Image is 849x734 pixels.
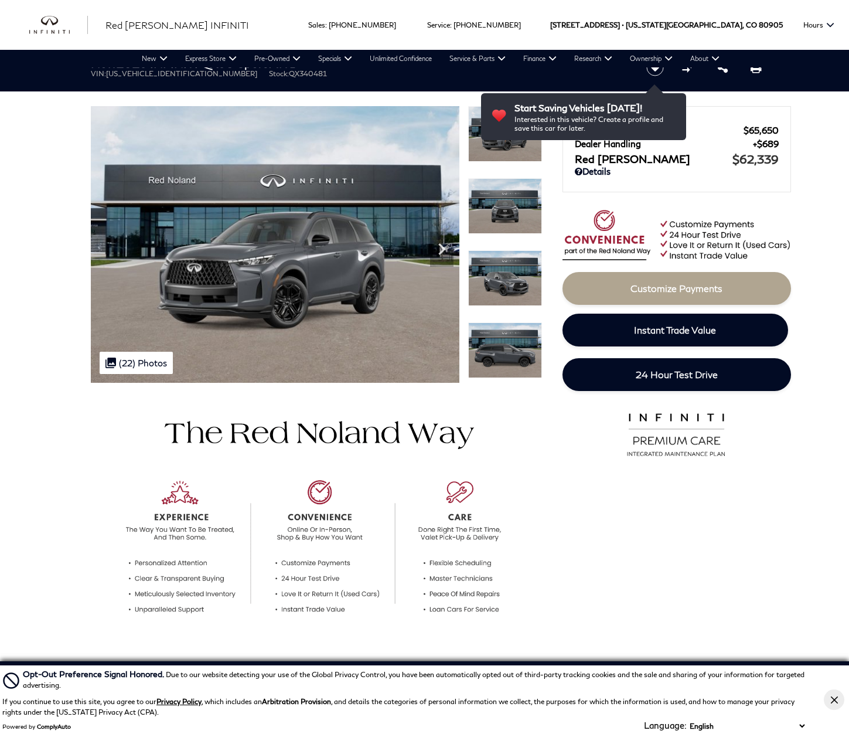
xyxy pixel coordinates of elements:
[514,50,565,67] a: Finance
[29,16,88,35] img: INFINITI
[309,50,361,67] a: Specials
[468,322,542,378] img: New 2026 HARBOR GRAY INFINITI Sport AWD image 4
[744,125,779,135] span: $65,650
[91,69,106,78] span: VIN:
[562,466,791,651] iframe: YouTube video player
[687,721,807,732] select: Language Select
[269,69,289,78] span: Stock:
[450,21,452,29] span: :
[246,50,309,67] a: Pre-Owned
[824,689,844,710] button: Close Button
[575,152,732,165] span: Red [PERSON_NAME]
[636,369,718,380] span: 24 Hour Test Drive
[630,283,722,294] span: Customize Payments
[37,723,71,730] a: ComplyAuto
[562,272,791,305] a: Customize Payments
[565,50,621,67] a: Research
[680,59,698,76] button: Compare vehicle
[361,50,441,67] a: Unlimited Confidence
[325,21,327,29] span: :
[430,232,454,267] div: Next
[133,50,176,67] a: New
[468,250,542,306] img: New 2026 HARBOR GRAY INFINITI Sport AWD image 3
[23,669,166,679] span: Opt-Out Preference Signal Honored .
[562,358,791,391] a: 24 Hour Test Drive
[329,21,396,29] a: [PHONE_NUMBER]
[289,69,327,78] span: QX340481
[753,138,779,149] span: $689
[100,352,173,374] div: (22) Photos
[262,697,331,706] strong: Arbitration Provision
[468,106,542,162] img: New 2026 HARBOR GRAY INFINITI Sport AWD image 1
[575,138,779,149] a: Dealer Handling $689
[133,50,728,67] nav: Main Navigation
[308,21,325,29] span: Sales
[91,106,459,383] img: New 2026 HARBOR GRAY INFINITI Sport AWD image 1
[2,723,71,730] div: Powered by
[575,125,779,135] a: MSRP $65,650
[562,314,788,346] a: Instant Trade Value
[23,668,807,691] div: Due to our website detecting your use of the Global Privacy Control, you have been automatically ...
[575,152,779,166] a: Red [PERSON_NAME] $62,339
[732,152,779,166] span: $62,339
[550,21,783,29] a: [STREET_ADDRESS] • [US_STATE][GEOGRAPHIC_DATA], CO 80905
[575,138,753,149] span: Dealer Handling
[2,697,795,716] p: If you continue to use this site, you agree to our , which includes an , and details the categori...
[105,18,249,32] a: Red [PERSON_NAME] INFINITI
[621,50,681,67] a: Ownership
[105,19,249,30] span: Red [PERSON_NAME] INFINITI
[176,50,246,67] a: Express Store
[681,50,728,67] a: About
[427,21,450,29] span: Service
[575,125,744,135] span: MSRP
[441,50,514,67] a: Service & Parts
[644,721,687,730] div: Language:
[156,697,202,706] a: Privacy Policy
[634,324,716,335] span: Instant Trade Value
[575,166,779,176] a: Details
[454,21,521,29] a: [PHONE_NUMBER]
[619,410,734,457] img: infinitipremiumcare.png
[468,178,542,234] img: New 2026 HARBOR GRAY INFINITI Sport AWD image 2
[106,69,257,78] span: [US_VEHICLE_IDENTIFICATION_NUMBER]
[29,16,88,35] a: infiniti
